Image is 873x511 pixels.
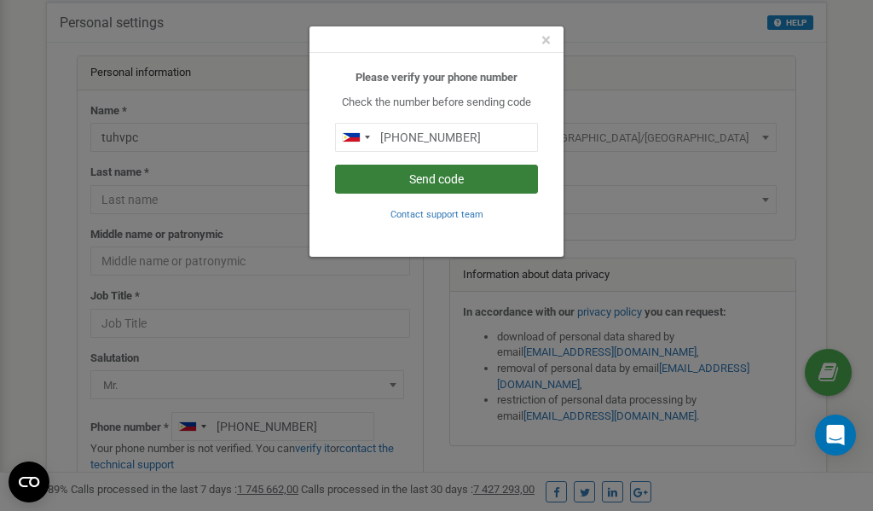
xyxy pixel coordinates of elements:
button: Close [541,32,551,49]
span: × [541,30,551,50]
b: Please verify your phone number [356,71,517,84]
button: Open CMP widget [9,462,49,502]
div: Open Intercom Messenger [815,415,856,456]
a: Contact support team [390,207,483,220]
p: Check the number before sending code [335,95,538,111]
div: Telephone country code [336,124,375,151]
small: Contact support team [390,209,483,220]
button: Send code [335,165,538,194]
input: 0905 123 4567 [335,123,538,152]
